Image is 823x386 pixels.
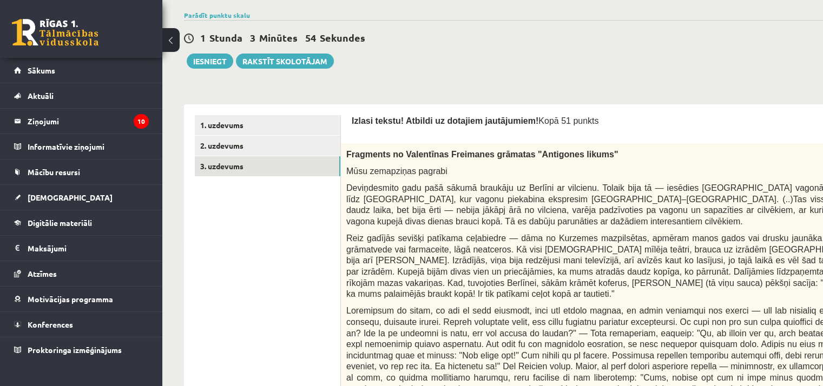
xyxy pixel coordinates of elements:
a: Ziņojumi10 [14,109,149,134]
a: 2. uzdevums [195,136,340,156]
a: 3. uzdevums [195,156,340,176]
span: Minūtes [259,31,298,44]
a: Atzīmes [14,261,149,286]
body: Bagātinātā teksta redaktors, wiswyg-editor-user-answer-47434037107420 [11,11,557,22]
span: Sekundes [320,31,365,44]
span: Stunda [209,31,242,44]
span: Proktoringa izmēģinājums [28,345,122,355]
body: Bagātinātā teksta redaktors, wiswyg-editor-user-answer-47433963842660 [11,11,557,22]
a: Rīgas 1. Tālmācības vidusskola [12,19,98,46]
a: Proktoringa izmēģinājums [14,337,149,362]
a: Rakstīt skolotājam [236,54,334,69]
span: Sākums [28,65,55,75]
a: Aktuāli [14,83,149,108]
span: 1 [200,31,206,44]
body: Bagātinātā teksta redaktors, wiswyg-editor-user-answer-47434078325060 [11,11,557,22]
a: [DEMOGRAPHIC_DATA] [14,185,149,210]
span: Digitālie materiāli [28,218,92,228]
a: Motivācijas programma [14,287,149,311]
span: Atzīmes [28,269,57,278]
body: Bagātinātā teksta redaktors, wiswyg-editor-user-answer-47434027611500 [11,11,557,22]
span: Mūsu zemapziņas pagrabi [346,167,447,176]
span: Motivācijas programma [28,294,113,304]
span: Konferences [28,320,73,329]
a: Konferences [14,312,149,337]
i: 10 [134,114,149,129]
span: 54 [305,31,316,44]
a: Maksājumi [14,236,149,261]
button: Iesniegt [187,54,233,69]
span: Fragments no Valentīnas Freimanes grāmatas "Antigones likums" [346,150,618,159]
a: Informatīvie ziņojumi [14,134,149,159]
span: Mācību resursi [28,167,80,177]
span: Kopā 51 punkts [538,116,598,125]
span: [DEMOGRAPHIC_DATA] [28,192,113,202]
span: Aktuāli [28,91,54,101]
legend: Informatīvie ziņojumi [28,134,149,159]
body: Bagātinātā teksta redaktors, wiswyg-editor-user-answer-47434046865840 [11,11,557,22]
legend: Ziņojumi [28,109,149,134]
a: Digitālie materiāli [14,210,149,235]
a: 1. uzdevums [195,115,340,135]
span: 3 [250,31,255,44]
a: Mācību resursi [14,159,149,184]
a: Sākums [14,58,149,83]
body: Bagātinātā teksta redaktors, wiswyg-editor-user-answer-47434023558520 [11,11,557,22]
a: Parādīt punktu skalu [184,11,250,19]
legend: Maksājumi [28,236,149,261]
span: Izlasi tekstu! Atbildi uz dotajiem jautājumiem! [352,116,538,125]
